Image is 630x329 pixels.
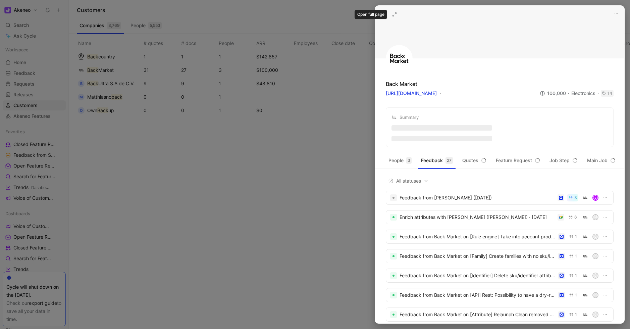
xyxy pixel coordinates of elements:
button: 6 [567,214,578,221]
button: 1 [568,291,578,299]
button: Main Job [584,155,618,166]
button: People [386,155,414,166]
button: Feedback [418,155,456,166]
div: C [593,234,598,239]
span: 3 [574,196,577,200]
div: Summary [391,113,419,121]
a: [URL][DOMAIN_NAME] [386,90,437,96]
span: All statuses [388,177,428,185]
a: Feedback from Back Market on [Identifier] Delete sku/identifier attribute from the PIM to have no... [386,269,614,283]
img: backmarket.com [582,233,588,240]
button: All statuses [386,177,431,185]
div: Feedback from Back Market on [Family] Create families with no sku/identifier attribute [400,252,556,260]
div: 100,000 [540,89,571,97]
img: backmarket.com [582,311,588,318]
button: 1 [568,252,578,260]
a: Feedback from Back Market on [API] Rest: Possibility to have a dry-run import1C [386,288,614,302]
button: 1 [568,311,578,318]
span: 1 [575,293,577,297]
span: 1 [575,235,577,239]
div: Feedback from Back Market on [API] Rest: Possibility to have a dry-run import [400,291,556,299]
img: logo [386,45,413,72]
div: C [593,312,598,317]
button: 1 [568,272,578,279]
a: Enrich attributes with [PERSON_NAME] ([PERSON_NAME]) · [DATE]6M [386,210,614,224]
span: 1 [575,274,577,278]
div: Electronics [571,89,601,97]
span: 1 [575,254,577,258]
div: C [593,273,598,278]
img: backmarket.com [582,272,588,279]
div: Feedback from Back Market on [Identifier] Delete sku/identifier attribute from the PIM to have no... [400,272,556,280]
button: 1 [568,233,578,240]
a: Feedback from Back Market on [Family] Create families with no sku/identifier attribute1C [386,249,614,263]
a: Feedback from [PERSON_NAME] ([DATE])3V [386,191,614,205]
div: Feedback from [PERSON_NAME] ([DATE]) [400,194,555,202]
div: Back Market [386,80,417,88]
div: 14 [608,90,612,97]
div: C [593,293,598,297]
div: Enrich attributes with [PERSON_NAME] ([PERSON_NAME]) · [DATE] [400,213,555,221]
button: Job Step [547,155,580,166]
div: V [593,195,598,200]
span: 1 [575,313,577,317]
div: 3 [406,157,412,164]
div: Feedback from Back Market on [Rule engine] Take into account product with only UUID [400,233,556,241]
img: backmarket.com [582,214,588,221]
img: backmarket.com [582,292,588,298]
a: Feedback from Back Market on [Rule engine] Take into account product with only UUID1C [386,230,614,244]
button: 3 [567,194,578,201]
div: M [593,215,598,220]
div: C [593,254,598,258]
img: backmarket.com [582,253,588,260]
img: backmarket.com [582,194,588,201]
button: Quotes [460,155,489,166]
span: 6 [574,215,577,219]
button: Feature Request [493,155,543,166]
a: Feedback from Back Market on [Attribute] Relaunch Clean removed attribute values job if it fails1C [386,308,614,322]
div: Feedback from Back Market on [Attribute] Relaunch Clean removed attribute values job if it fails [400,311,556,319]
div: 27 [445,157,453,164]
